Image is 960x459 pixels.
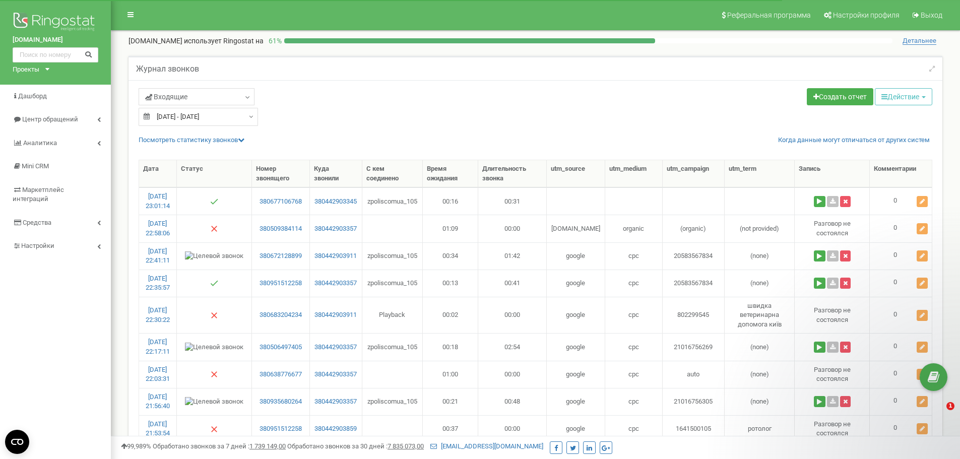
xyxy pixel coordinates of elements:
[256,370,305,379] a: 380638776677
[547,388,605,415] td: google
[146,275,170,292] a: [DATE] 22:35:57
[210,311,218,319] img: Нет ответа
[903,37,936,45] span: Детальнее
[185,251,243,261] img: Целевой звонок
[129,36,264,46] p: [DOMAIN_NAME]
[22,115,78,123] span: Центр обращений
[139,160,177,187] th: Дата
[840,342,851,353] button: Удалить запись
[605,215,663,242] td: organic
[210,370,218,378] img: Нет ответа
[210,225,218,233] img: Нет ответа
[725,215,795,242] td: (not provided)
[423,388,478,415] td: 00:21
[146,192,170,210] a: [DATE] 23:01:14
[926,402,950,426] iframe: Intercom live chat
[827,196,839,207] a: Скачать
[264,36,284,46] p: 61 %
[875,88,932,105] button: Действие
[547,215,605,242] td: [DOMAIN_NAME]
[210,198,218,206] img: Отвечен
[840,196,851,207] button: Удалить запись
[146,338,170,355] a: [DATE] 22:17:11
[921,11,942,19] span: Выход
[314,424,357,434] a: 380442903859
[547,160,605,187] th: utm_source
[725,270,795,297] td: (none)
[388,442,424,450] u: 7 835 073,00
[870,187,932,215] td: 0
[362,270,423,297] td: zpoliscomua_105
[795,361,870,388] td: Разговор не состоялся
[139,88,254,105] a: Входящие
[256,310,305,320] a: 380683204234
[605,160,663,187] th: utm_medium
[870,215,932,242] td: 0
[725,242,795,270] td: (none)
[249,442,286,450] u: 1 739 149,00
[314,224,357,234] a: 380442903357
[795,215,870,242] td: Разговор не состоялся
[725,297,795,334] td: швидка ветеринарна допомога київ
[870,361,932,388] td: 0
[727,11,811,19] span: Реферальная программа
[663,160,725,187] th: utm_campaign
[13,10,98,35] img: Ringostat logo
[177,160,252,187] th: Статус
[256,424,305,434] a: 380951512258
[478,361,547,388] td: 00:00
[13,47,98,62] input: Поиск по номеру
[795,415,870,442] td: Разговор не состоялся
[795,297,870,334] td: Разговор не состоялся
[840,278,851,289] button: Удалить запись
[210,279,218,287] img: Отвечен
[136,64,199,74] h5: Журнал звонков
[840,396,851,407] button: Удалить запись
[663,333,725,360] td: 21016756269
[23,219,51,226] span: Средства
[252,160,310,187] th: Номер звонящего
[256,343,305,352] a: 380506497405
[833,11,900,19] span: Настройки профиля
[153,442,286,450] span: Обработано звонков за 7 дней :
[185,397,243,407] img: Целевой звонок
[21,242,54,249] span: Настройки
[795,160,870,187] th: Запись
[210,425,218,433] img: Нет ответа
[256,279,305,288] a: 380951512258
[146,247,170,265] a: [DATE] 22:41:11
[314,370,357,379] a: 380442903357
[23,139,57,147] span: Аналитика
[146,420,170,437] a: [DATE] 21:53:54
[362,160,423,187] th: С кем соединено
[18,92,47,100] span: Дашборд
[314,310,357,320] a: 380442903911
[22,162,49,170] span: Mini CRM
[663,242,725,270] td: 20583567834
[13,65,39,75] div: Проекты
[362,297,423,334] td: Playback
[725,333,795,360] td: (none)
[287,442,424,450] span: Обработано звонков за 30 дней :
[13,186,64,203] span: Маркетплейс интеграций
[314,279,357,288] a: 380442903357
[256,224,305,234] a: 380509384114
[725,388,795,415] td: (none)
[146,393,170,410] a: [DATE] 21:56:40
[478,333,547,360] td: 02:54
[423,297,478,334] td: 00:02
[13,35,98,45] a: [DOMAIN_NAME]
[663,297,725,334] td: 802299545
[547,415,605,442] td: google
[423,215,478,242] td: 01:09
[145,92,187,102] span: Входящие
[547,270,605,297] td: google
[362,333,423,360] td: zpoliscomua_105
[547,297,605,334] td: google
[870,297,932,334] td: 0
[478,242,547,270] td: 01:42
[423,361,478,388] td: 01:00
[5,430,29,454] button: Open CMP widget
[870,388,932,415] td: 0
[256,397,305,407] a: 380935680264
